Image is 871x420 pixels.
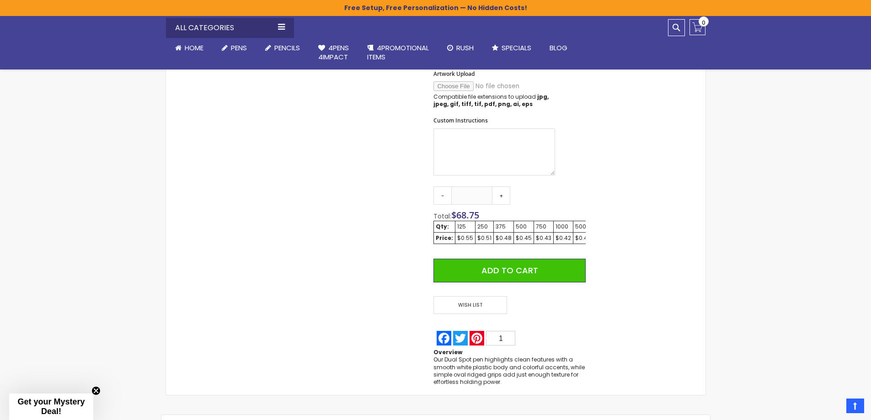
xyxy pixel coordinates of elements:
[436,234,453,242] strong: Price:
[452,331,469,346] a: Twitter
[433,186,452,205] a: -
[309,38,358,68] a: 4Pens4impact
[457,223,473,230] div: 125
[436,223,449,230] strong: Qty:
[496,234,512,242] div: $0.48
[433,117,488,124] span: Custom Instructions
[516,223,532,230] div: 500
[536,234,551,242] div: $0.43
[166,38,213,58] a: Home
[433,93,549,108] strong: jpg, jpeg, gif, tiff, tif, pdf, png, ai, eps
[367,43,429,62] span: 4PROMOTIONAL ITEMS
[492,186,510,205] a: +
[433,348,462,356] strong: Overview
[477,234,492,242] div: $0.51
[433,259,585,282] button: Add to Cart
[274,43,300,53] span: Pencils
[433,356,585,386] div: Our Dual Spot pen highlights clean features with a smooth white plastic body and colorful accents...
[256,38,309,58] a: Pencils
[516,234,532,242] div: $0.45
[438,38,483,58] a: Rush
[702,18,705,27] span: 0
[540,38,577,58] a: Blog
[213,38,256,58] a: Pens
[231,43,247,53] span: Pens
[433,212,451,221] span: Total:
[536,223,551,230] div: 750
[358,38,438,68] a: 4PROMOTIONALITEMS
[483,38,540,58] a: Specials
[433,93,555,108] p: Compatible file extensions to upload:
[575,234,591,242] div: $0.40
[477,223,492,230] div: 250
[451,209,479,221] span: $
[318,43,349,62] span: 4Pens 4impact
[575,223,591,230] div: 5000
[436,331,452,346] a: Facebook
[550,43,567,53] span: Blog
[456,209,479,221] span: 68.75
[481,265,538,276] span: Add to Cart
[689,19,705,35] a: 0
[433,296,509,314] a: Wish List
[556,234,571,242] div: $0.42
[91,386,101,395] button: Close teaser
[556,223,571,230] div: 1000
[469,331,516,346] a: Pinterest1
[457,234,473,242] div: $0.55
[846,399,864,413] a: Top
[166,18,294,38] div: All Categories
[433,296,507,314] span: Wish List
[9,393,93,420] div: Get your Mystery Deal!Close teaser
[17,397,85,416] span: Get your Mystery Deal!
[499,335,503,342] span: 1
[433,70,475,78] span: Artwork Upload
[502,43,531,53] span: Specials
[185,43,203,53] span: Home
[496,223,512,230] div: 375
[456,43,474,53] span: Rush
